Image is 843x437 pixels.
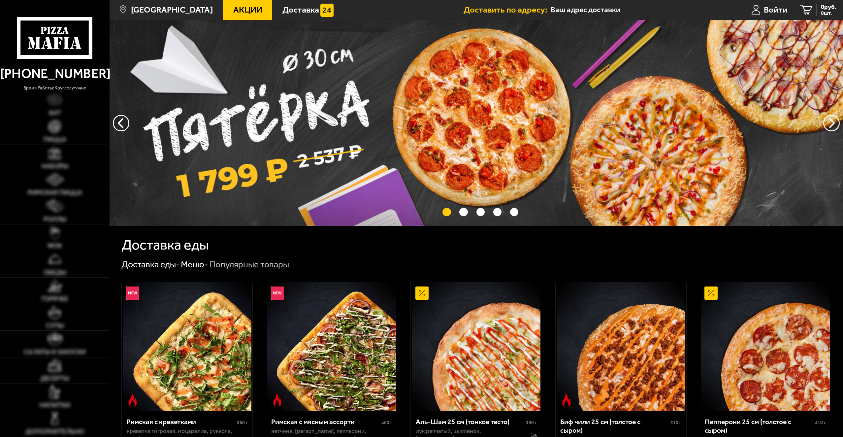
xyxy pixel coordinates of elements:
[24,349,86,355] span: Салаты и закуски
[705,418,813,434] div: Пепперони 25 см (толстое с сыром)
[821,11,836,16] span: 0 шт.
[131,6,213,14] span: [GEOGRAPHIC_DATA]
[271,418,380,426] div: Римская с мясным ассорти
[411,282,541,411] a: АкционныйАль-Шам 25 см (тонкое тесто)
[121,259,180,270] a: Доставка еды-
[42,296,68,302] span: Горячее
[493,208,502,217] button: точки переключения
[320,4,334,17] img: 15daf4d41897b9f0e9f617042186c801.svg
[121,238,209,252] h1: Доставка еды
[526,420,537,425] span: 390 г
[381,420,392,425] span: 400 г
[415,286,429,300] img: Акционный
[271,286,284,300] img: Новинка
[282,6,319,14] span: Доставка
[42,163,68,170] span: Наборы
[43,136,66,143] span: Пицца
[25,428,84,435] span: Дополнительно
[181,259,208,270] a: Меню-
[122,282,252,411] a: НовинкаОстрое блюдоРимская с креветками
[113,115,129,131] button: следующий
[40,402,70,409] span: Напитки
[271,393,284,407] img: Острое блюдо
[126,393,139,407] img: Острое блюдо
[815,420,826,425] span: 410 г
[46,322,64,329] span: Супы
[551,4,719,16] span: Санкт-Петербург Парфёновская 11
[123,282,251,411] img: Римская с креветками
[233,6,262,14] span: Акции
[700,282,831,411] a: АкционныйПепперони 25 см (толстое с сыром)
[823,115,840,131] button: предыдущий
[44,216,66,223] span: Роллы
[49,110,61,117] span: Хит
[464,6,551,14] span: Доставить по адресу:
[557,282,685,411] img: Биф чили 25 см (толстое с сыром)
[551,4,719,16] input: Ваш адрес доставки
[560,418,669,434] div: Биф чили 25 см (толстое с сыром)
[48,243,62,249] span: WOK
[416,418,524,426] div: Аль-Шам 25 см (тонкое тесто)
[126,286,139,300] img: Новинка
[459,208,468,217] button: точки переключения
[510,208,519,217] button: точки переключения
[44,269,66,276] span: Обеды
[556,282,686,411] a: Острое блюдоБиф чили 25 см (толстое с сыром)
[701,282,830,411] img: Пепперони 25 см (толстое с сыром)
[704,286,718,300] img: Акционный
[476,208,485,217] button: точки переключения
[127,418,235,426] div: Римская с креветками
[412,282,541,411] img: Аль-Шам 25 см (тонкое тесто)
[267,282,396,411] img: Римская с мясным ассорти
[28,189,82,196] span: Римская пицца
[266,282,397,411] a: НовинкаОстрое блюдоРимская с мясным ассорти
[40,375,69,382] span: Десерты
[237,420,248,425] span: 360 г
[764,6,787,14] span: Войти
[670,420,681,425] span: 510 г
[442,208,451,217] button: точки переключения
[209,259,289,270] div: Популярные товары
[560,393,573,407] img: Острое блюдо
[821,4,836,10] span: 0 руб.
